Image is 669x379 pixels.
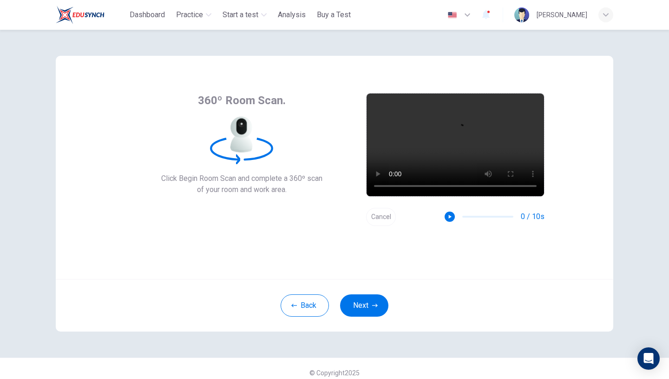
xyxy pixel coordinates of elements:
div: [PERSON_NAME] [537,9,587,20]
span: Analysis [278,9,306,20]
span: Start a test [223,9,258,20]
span: Practice [176,9,203,20]
img: en [446,12,458,19]
button: Cancel [366,208,396,226]
div: Open Intercom Messenger [637,347,660,370]
button: Start a test [219,7,270,23]
button: Buy a Test [313,7,354,23]
span: © Copyright 2025 [309,369,360,377]
span: Buy a Test [317,9,351,20]
button: Next [340,294,388,317]
span: 360º Room Scan. [198,93,286,108]
button: Dashboard [126,7,169,23]
span: 0 / 10s [521,211,544,222]
button: Back [281,294,329,317]
span: Click Begin Room Scan and complete a 360º scan [161,173,322,184]
img: Profile picture [514,7,529,22]
a: ELTC logo [56,6,126,24]
span: Dashboard [130,9,165,20]
button: Analysis [274,7,309,23]
img: ELTC logo [56,6,105,24]
button: Practice [172,7,215,23]
span: of your room and work area. [161,184,322,195]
